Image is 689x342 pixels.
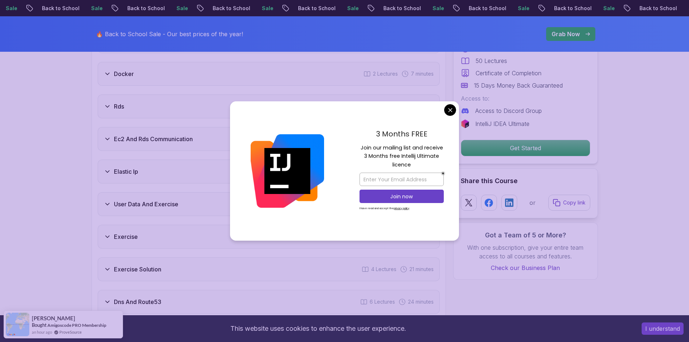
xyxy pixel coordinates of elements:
[114,200,178,208] h3: User Data And Exercise
[461,263,590,272] a: Check our Business Plan
[548,195,590,211] button: Copy link
[626,5,675,12] p: Back to School
[98,225,440,249] button: Exercise5 Lectures
[529,198,536,207] p: or
[333,5,357,12] p: Sale
[114,5,163,12] p: Back to School
[461,119,469,128] img: jetbrains logo
[461,230,590,240] h3: Got a Team of 5 or More?
[5,321,631,337] div: This website uses cookies to enhance the user experience.
[563,199,586,206] p: Copy link
[409,266,434,273] span: 21 minutes
[475,119,529,128] p: IntelliJ IDEA Ultimate
[475,106,542,115] p: Access to Discord Group
[461,243,590,261] p: With one subscription, give your entire team access to all courses and features.
[476,69,541,77] p: Certificate of Completion
[32,322,47,328] span: Bought
[455,5,504,12] p: Back to School
[461,94,590,103] p: Access to:
[6,313,29,336] img: provesource social proof notification image
[98,94,440,118] button: Rds3 Lectures 14 minutes
[370,5,419,12] p: Back to School
[59,329,82,335] a: ProveSource
[461,176,590,186] h2: Share this Course
[474,81,563,90] p: 15 Days Money Back Guaranteed
[114,167,138,176] h3: Elastic Ip
[419,5,442,12] p: Sale
[248,5,271,12] p: Sale
[114,135,193,143] h3: Ec2 And Rds Communication
[540,5,590,12] p: Back to School
[411,70,434,77] span: 7 minutes
[77,5,101,12] p: Sale
[98,62,440,86] button: Docker2 Lectures 7 minutes
[370,298,395,305] span: 6 Lectures
[476,56,507,65] p: 50 Lectures
[28,5,77,12] p: Back to School
[371,266,396,273] span: 4 Lectures
[163,5,186,12] p: Sale
[98,257,440,281] button: Exercise Solution4 Lectures 21 minutes
[98,160,440,183] button: Elastic Ip2 Lectures 10 minutes
[32,329,52,335] span: an hour ago
[590,5,613,12] p: Sale
[114,102,124,111] h3: Rds
[199,5,248,12] p: Back to School
[98,290,440,314] button: Dns And Route536 Lectures 24 minutes
[284,5,333,12] p: Back to School
[114,297,161,306] h3: Dns And Route53
[32,315,75,321] span: [PERSON_NAME]
[114,265,161,274] h3: Exercise Solution
[47,322,106,328] a: Amigoscode PRO Membership
[552,30,580,38] p: Grab Now
[408,298,434,305] span: 24 minutes
[642,322,684,335] button: Accept cookies
[114,232,138,241] h3: Exercise
[114,69,134,78] h3: Docker
[461,140,590,156] button: Get Started
[504,5,527,12] p: Sale
[96,30,243,38] p: 🔥 Back to School Sale - Our best prices of the year!
[98,127,440,151] button: Ec2 And Rds Communication5 Lectures 22 minutes
[98,192,440,216] button: User Data And Exercise1 Lecture 2 minutes
[373,70,398,77] span: 2 Lectures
